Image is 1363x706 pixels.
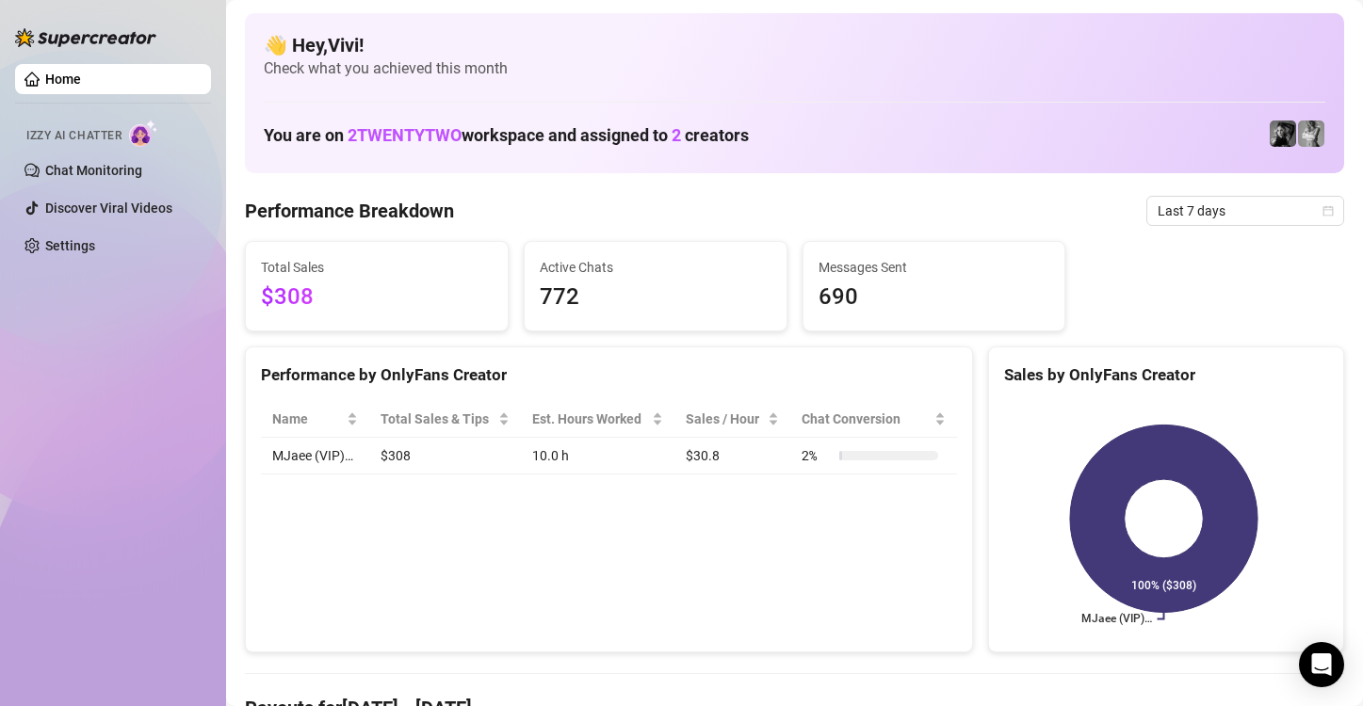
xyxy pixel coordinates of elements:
[26,127,122,145] span: Izzy AI Chatter
[1299,642,1344,687] div: Open Intercom Messenger
[686,409,764,429] span: Sales / Hour
[348,125,462,145] span: 2TWENTYTWO
[45,201,172,216] a: Discover Viral Videos
[15,28,156,47] img: logo-BBDzfeDw.svg
[802,445,832,466] span: 2 %
[264,125,749,146] h1: You are on workspace and assigned to creators
[45,238,95,253] a: Settings
[532,409,648,429] div: Est. Hours Worked
[272,409,343,429] span: Name
[1270,120,1296,147] img: Kennedy (VIP)
[674,438,790,474] td: $30.8
[261,438,369,474] td: MJaee (VIP)…
[261,401,369,438] th: Name
[45,163,142,178] a: Chat Monitoring
[1322,205,1334,217] span: calendar
[802,409,930,429] span: Chat Conversion
[540,257,771,278] span: Active Chats
[672,125,681,145] span: 2
[674,401,790,438] th: Sales / Hour
[819,280,1050,315] span: 690
[540,280,771,315] span: 772
[129,120,158,147] img: AI Chatter
[264,32,1325,58] h4: 👋 Hey, Vivi !
[1158,197,1333,225] span: Last 7 days
[1004,362,1328,388] div: Sales by OnlyFans Creator
[245,198,454,224] h4: Performance Breakdown
[261,257,493,278] span: Total Sales
[1298,120,1324,147] img: Kennedy (Free)
[521,438,674,474] td: 10.0 h
[261,362,957,388] div: Performance by OnlyFans Creator
[1080,613,1151,626] text: MJaee (VIP)…
[369,401,522,438] th: Total Sales & Tips
[264,58,1325,79] span: Check what you achieved this month
[819,257,1050,278] span: Messages Sent
[261,280,493,315] span: $308
[381,409,495,429] span: Total Sales & Tips
[369,438,522,474] td: $308
[790,401,956,438] th: Chat Conversion
[45,72,81,87] a: Home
